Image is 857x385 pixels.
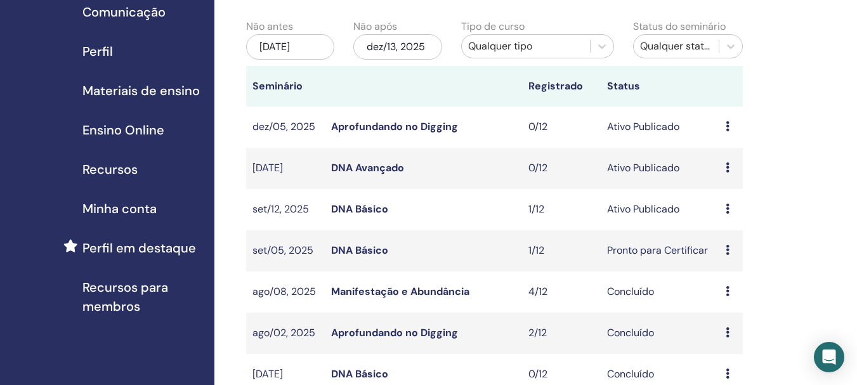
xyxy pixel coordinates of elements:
td: set/05, 2025 [246,230,325,271]
td: Concluído [601,271,719,313]
td: Concluído [601,313,719,354]
label: Não após [353,19,397,34]
div: [DATE] [246,34,334,60]
label: Status do seminário [633,19,726,34]
td: 0/12 [522,107,601,148]
a: Aprofundando no Digging [331,326,458,339]
td: Ativo Publicado [601,189,719,230]
span: Recursos para membros [82,278,204,316]
td: ago/02, 2025 [246,313,325,354]
td: 1/12 [522,189,601,230]
span: Comunicação [82,3,166,22]
span: Perfil em destaque [82,238,196,258]
a: DNA Básico [331,202,388,216]
td: Ativo Publicado [601,107,719,148]
th: Registrado [522,66,601,107]
label: Não antes [246,19,293,34]
td: set/12, 2025 [246,189,325,230]
td: 2/12 [522,313,601,354]
td: ago/08, 2025 [246,271,325,313]
td: 4/12 [522,271,601,313]
a: DNA Avançado [331,161,404,174]
span: Ensino Online [82,121,164,140]
div: Open Intercom Messenger [814,342,844,372]
a: DNA Básico [331,367,388,381]
td: dez/05, 2025 [246,107,325,148]
span: Recursos [82,160,138,179]
span: Materiais de ensino [82,81,200,100]
th: Status [601,66,719,107]
span: Perfil [82,42,113,61]
a: Aprofundando no Digging [331,120,458,133]
td: Pronto para Certificar [601,230,719,271]
td: 0/12 [522,148,601,189]
label: Tipo de curso [461,19,525,34]
th: Seminário [246,66,325,107]
div: Qualquer tipo [468,39,584,54]
a: Manifestação e Abundância [331,285,469,298]
span: Minha conta [82,199,157,218]
td: 1/12 [522,230,601,271]
div: Qualquer status [640,39,712,54]
a: DNA Básico [331,244,388,257]
div: dez/13, 2025 [353,34,442,60]
td: Ativo Publicado [601,148,719,189]
td: [DATE] [246,148,325,189]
